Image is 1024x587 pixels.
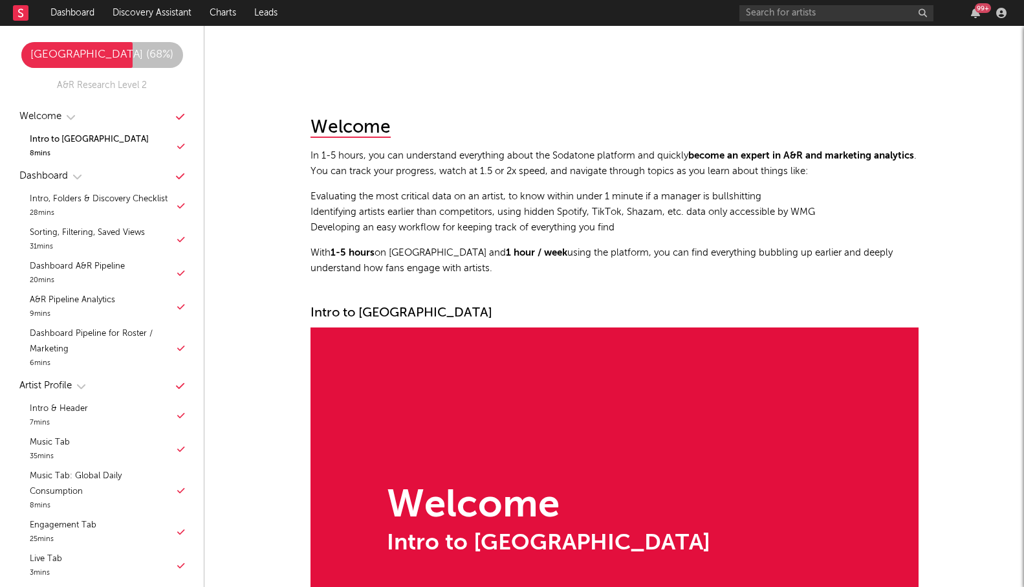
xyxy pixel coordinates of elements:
div: Intro to [GEOGRAPHIC_DATA] [30,132,149,148]
div: 9 mins [30,308,115,321]
li: Developing an easy workflow for keeping track of everything you find [310,220,919,236]
strong: 1-5 hours [331,248,375,258]
div: 8 mins [30,500,174,513]
div: Welcome [387,487,710,526]
div: [GEOGRAPHIC_DATA] ( 68 %) [21,47,183,63]
div: Dashboard [19,168,68,184]
div: Engagement Tab [30,518,96,533]
div: Intro to [GEOGRAPHIC_DATA] [387,532,710,555]
div: Artist Profile [19,378,72,393]
div: Intro to [GEOGRAPHIC_DATA] [310,305,919,321]
div: Dashboard Pipeline for Roster / Marketing [30,326,174,357]
strong: 1 hour / week [506,248,567,258]
div: 3 mins [30,567,62,580]
div: Welcome [19,109,61,124]
div: 7 mins [30,417,88,430]
div: Intro & Header [30,401,88,417]
div: A&R Pipeline Analytics [30,293,115,308]
div: Sorting, Filtering, Saved Views [30,225,145,241]
strong: become an expert in A&R and marketing analytics [688,151,914,161]
p: With on [GEOGRAPHIC_DATA] and using the platform, you can find everything bubbling up earlier and... [310,245,919,276]
div: A&R Research Level 2 [57,78,147,93]
div: 25 mins [30,533,96,546]
div: 8 mins [30,148,149,161]
div: 6 mins [30,357,174,370]
input: Search for artists [739,5,933,21]
div: Live Tab [30,551,62,567]
div: 35 mins [30,450,70,463]
p: In 1-5 hours, you can understand everything about the Sodatone platform and quickly . You can tra... [310,148,919,179]
div: 20 mins [30,274,125,287]
div: Music Tab: Global Daily Consumption [30,469,174,500]
li: Identifying artists earlier than competitors, using hidden Spotify, TikTok, Shazam, etc. data onl... [310,205,919,220]
li: Evaluating the most critical data on an artist, to know within under 1 minute if a manager is bul... [310,189,919,205]
div: 99 + [975,3,991,13]
div: Welcome [310,118,391,138]
div: 31 mins [30,241,145,254]
div: Music Tab [30,435,70,450]
div: Intro, Folders & Discovery Checklist [30,192,168,207]
div: Dashboard A&R Pipeline [30,259,125,274]
button: 99+ [971,8,980,18]
div: 28 mins [30,207,168,220]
